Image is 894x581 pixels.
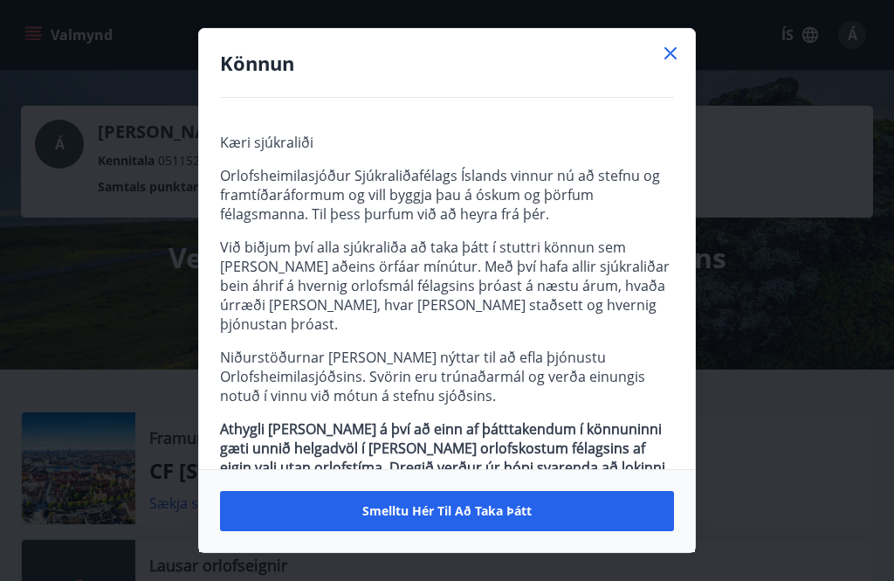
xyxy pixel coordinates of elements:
p: Orlofsheimilasjóður Sjúkraliðafélags Íslands vinnur nú að stefnu og framtíðaráformum og vill bygg... [220,166,674,224]
p: Niðurstöðurnar [PERSON_NAME] nýttar til að efla þjónustu Orlofsheimilasjóðsins. Svörin eru trúnað... [220,348,674,405]
strong: Athygli [PERSON_NAME] á því að einn af þátttakendum í könnuninni gæti unnið helgadvöl í [PERSON_N... [220,419,665,496]
p: Við biðjum því alla sjúkraliða að taka þátt í stuttri könnun sem [PERSON_NAME] aðeins örfáar mínú... [220,238,674,334]
h4: Könnun [220,50,674,76]
p: Kæri sjúkraliði [220,133,674,152]
button: Smelltu hér til að taka þátt [220,491,674,531]
span: Smelltu hér til að taka þátt [362,502,532,520]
